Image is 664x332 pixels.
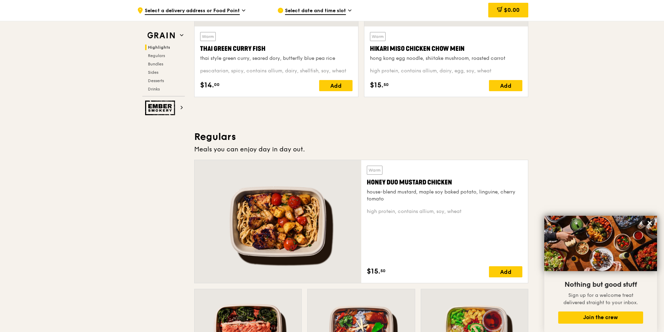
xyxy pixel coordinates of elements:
[319,80,353,91] div: Add
[370,68,522,74] div: high protein, contains allium, dairy, egg, soy, wheat
[145,7,240,15] span: Select a delivery address or Food Point
[148,87,160,92] span: Drinks
[367,166,382,175] div: Warm
[563,292,638,306] span: Sign up for a welcome treat delivered straight to your inbox.
[148,70,158,75] span: Sides
[214,82,220,87] span: 00
[489,266,522,277] div: Add
[148,78,164,83] span: Desserts
[370,32,386,41] div: Warm
[380,268,386,274] span: 50
[194,131,528,143] h3: Regulars
[370,55,522,62] div: hong kong egg noodle, shiitake mushroom, roasted carrot
[148,62,163,66] span: Bundles
[564,280,637,289] span: Nothing but good stuff
[558,311,643,324] button: Join the crew
[148,53,165,58] span: Regulars
[367,189,522,203] div: house-blend mustard, maple soy baked potato, linguine, cherry tomato
[370,44,522,54] div: Hikari Miso Chicken Chow Mein
[200,44,353,54] div: Thai Green Curry Fish
[367,266,380,277] span: $15.
[384,82,389,87] span: 50
[145,29,177,42] img: Grain web logo
[200,32,216,41] div: Warm
[200,68,353,74] div: pescatarian, spicy, contains allium, dairy, shellfish, soy, wheat
[194,144,528,154] div: Meals you can enjoy day in day out.
[145,101,177,115] img: Ember Smokery web logo
[148,45,170,50] span: Highlights
[489,80,522,91] div: Add
[367,208,522,215] div: high protein, contains allium, soy, wheat
[285,7,346,15] span: Select date and time slot
[370,80,384,90] span: $15.
[504,7,520,13] span: $0.00
[544,216,657,271] img: DSC07876-Edit02-Large.jpeg
[200,80,214,90] span: $14.
[644,218,655,229] button: Close
[200,55,353,62] div: thai style green curry, seared dory, butterfly blue pea rice
[367,177,522,187] div: Honey Duo Mustard Chicken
